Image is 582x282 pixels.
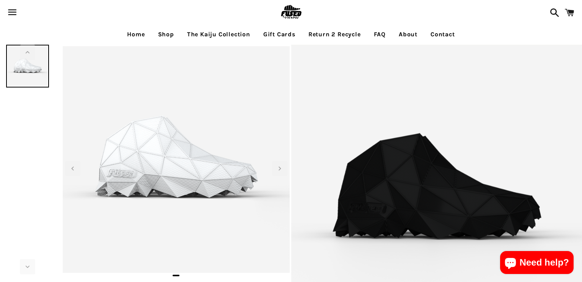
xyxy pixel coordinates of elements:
img: [3D printed Shoes] - lightweight custom 3dprinted shoes sneakers sandals fused footwear [6,45,49,88]
inbox-online-store-chat: Shopify online store chat [498,251,576,276]
span: Go to slide 1 [173,275,179,276]
a: About [393,25,423,44]
a: Shop [152,25,180,44]
a: Home [121,25,150,44]
a: The Kaiju Collection [181,25,256,44]
a: Return 2 Recycle [303,25,367,44]
div: Previous slide [65,161,80,176]
a: FAQ [368,25,391,44]
div: Next slide [272,161,287,176]
a: Gift Cards [258,25,301,44]
a: Contact [425,25,461,44]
